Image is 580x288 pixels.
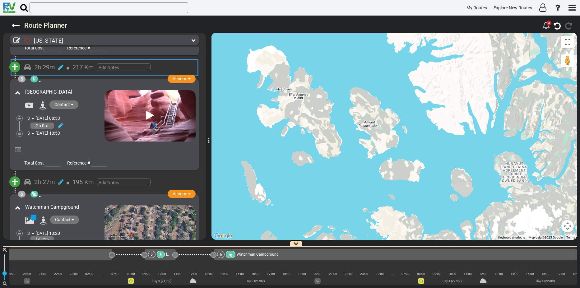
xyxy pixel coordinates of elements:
[12,60,18,74] span: +
[104,90,196,142] img: mqdefault.jpg
[34,37,63,44] span: [US_STATE]
[536,279,555,283] span: Day 4 (22/09)
[67,160,90,165] span: Reference #
[246,279,265,283] span: Day 3 (21/09)
[542,20,550,31] div: 3
[49,100,78,109] button: Contact
[232,271,248,277] div: 15:00
[25,204,79,210] a: Watchman Campground
[237,252,279,257] span: Watchman Campground
[30,123,54,129] div: 2h 0m
[139,271,154,277] div: 09:00
[460,276,476,282] div: |
[325,276,341,282] div: |
[104,205,196,267] img: watchman%20campground_id-48437_main_bbcc.jpg
[561,220,574,232] button: Map camera controls
[494,5,532,10] span: Explore New Routes
[18,76,26,82] div: 5
[4,276,19,282] div: |
[170,271,185,277] div: 11:00
[279,276,294,282] div: |
[11,59,198,76] div: + 2h 29m 217 Km
[24,21,67,29] sapn: Route Planner
[27,231,30,236] span: 3
[9,62,20,72] button: +
[35,116,48,121] span: [DATE]
[444,276,460,282] div: |
[522,271,538,277] div: 15:00
[341,276,356,282] div: |
[49,116,60,121] span: 08:53
[19,271,35,277] div: 20:00
[50,271,66,277] div: 22:00
[108,271,123,277] div: 07:00
[30,236,54,249] div: 1d 21h 23m
[154,276,170,282] div: |
[24,160,44,165] span: Total Cost
[154,271,170,277] div: 10:00
[55,217,71,222] span: Contact
[152,279,171,283] span: Day 3 (21/09)
[341,271,356,277] div: 22:00
[429,276,444,282] div: |
[263,271,279,277] div: 17:00
[54,102,70,107] span: Contact
[294,276,310,282] div: |
[49,131,60,136] span: 10:53
[356,276,372,282] div: |
[81,276,97,282] div: |
[429,271,444,277] div: 09:00
[27,116,30,121] span: 3
[561,36,574,48] button: Toggle fullscreen view
[325,271,341,277] div: 21:00
[166,252,202,257] span: [GEOGRAPHIC_DATA]
[168,75,196,83] button: Actions
[294,271,310,277] div: 19:00
[553,276,569,282] div: |
[213,232,234,240] a: Open this area in Google Maps (opens a new window)
[491,276,507,282] div: |
[498,235,525,240] button: Keyboard shortcuts
[139,276,154,282] div: |
[27,131,30,136] span: 3
[10,79,199,170] div: 5 Actions [GEOGRAPHIC_DATA] Contact 3 [DATE] 08:53 2h 0m 3 [DATE] 10:53 Total Cost Reference #
[72,178,94,186] span: 195 Km
[443,279,462,283] span: Day 4 (22/09)
[538,271,553,277] div: 16:00
[9,176,20,187] button: +
[566,236,575,239] a: Terms (opens in new tab)
[372,271,387,277] div: 02:00
[123,271,139,277] div: 08:00
[310,276,325,282] div: |
[372,276,387,282] div: |
[538,276,553,282] div: |
[35,131,48,136] span: [DATE]
[185,276,201,282] div: |
[168,190,196,198] button: Actions
[123,276,139,282] div: |
[232,276,248,282] div: |
[248,271,263,277] div: 16:00
[398,271,413,277] div: 07:00
[387,276,398,282] div: |
[248,276,263,282] div: |
[72,63,94,71] span: 217 Km
[170,276,185,282] div: |
[66,276,81,282] div: |
[310,271,325,277] div: 20:00
[529,236,563,239] span: Map data ©2025 Google
[398,276,413,282] div: |
[66,271,81,277] div: 23:00
[413,276,429,282] div: |
[201,276,216,282] div: |
[50,276,66,282] div: |
[216,271,232,277] div: 14:00
[216,276,232,282] div: |
[356,271,372,277] div: 23:00
[173,76,187,81] span: Actions
[173,191,187,196] span: Actions
[444,271,460,277] div: 10:00
[25,89,72,95] span: [GEOGRAPHIC_DATA]
[213,232,234,240] img: Google
[67,45,90,50] span: Reference #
